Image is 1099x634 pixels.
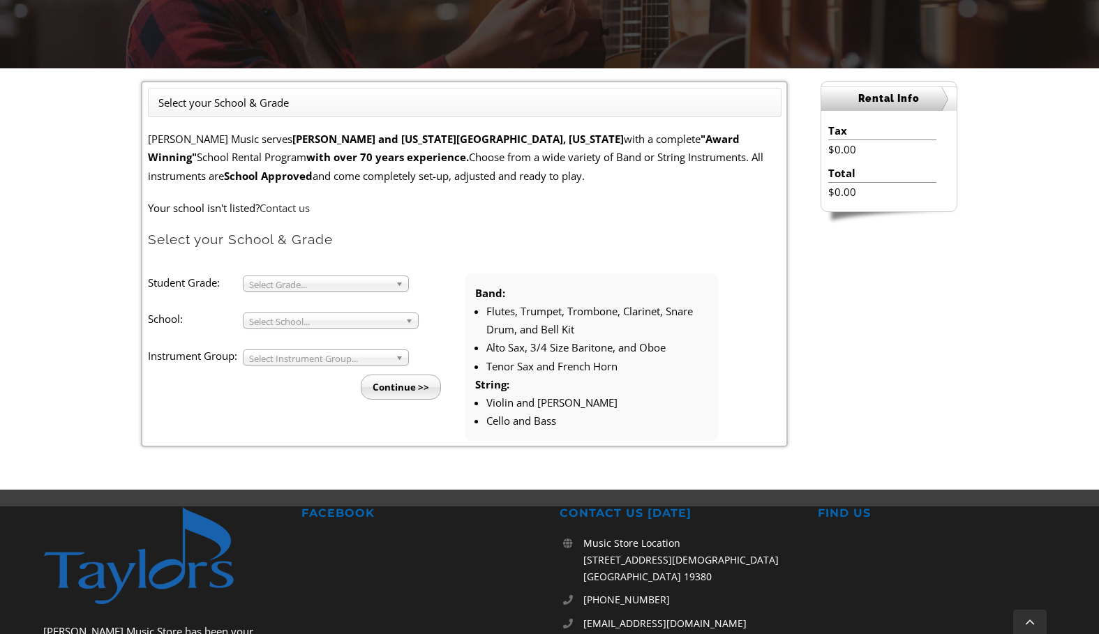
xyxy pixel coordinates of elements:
label: School: [148,310,243,328]
input: Continue >> [361,375,441,400]
li: Cello and Bass [486,412,708,430]
span: Select Instrument Group... [249,350,390,367]
li: Violin and [PERSON_NAME] [486,393,708,412]
a: Contact us [260,201,310,215]
a: [EMAIL_ADDRESS][DOMAIN_NAME] [583,615,798,632]
strong: [PERSON_NAME] and [US_STATE][GEOGRAPHIC_DATA], [US_STATE] [292,132,624,146]
strong: School Approved [224,169,313,183]
h2: Rental Info [821,86,957,111]
p: [PERSON_NAME] Music serves with a complete School Rental Program Choose from a wide variety of Ba... [148,130,782,185]
span: Select Grade... [249,276,390,293]
li: $0.00 [828,183,936,201]
p: Your school isn't listed? [148,199,782,217]
strong: Band: [475,286,505,300]
a: [PHONE_NUMBER] [583,591,798,608]
span: [EMAIL_ADDRESS][DOMAIN_NAME] [583,617,747,630]
li: Flutes, Trumpet, Trombone, Clarinet, Snare Drum, and Bell Kit [486,302,708,339]
label: Instrument Group: [148,347,243,365]
li: Total [828,164,936,183]
li: Select your School & Grade [158,93,289,112]
h2: Select your School & Grade [148,231,782,248]
h2: CONTACT US [DATE] [560,506,798,521]
li: Alto Sax, 3/4 Size Baritone, and Oboe [486,338,708,356]
strong: with over 70 years experience. [306,150,469,164]
img: footer-logo [43,506,263,605]
li: $0.00 [828,140,936,158]
strong: String: [475,377,509,391]
img: sidebar-footer.png [821,212,957,225]
label: Student Grade: [148,273,243,292]
h2: FIND US [818,506,1056,521]
span: Select School... [249,313,400,330]
p: Music Store Location [STREET_ADDRESS][DEMOGRAPHIC_DATA] [GEOGRAPHIC_DATA] 19380 [583,535,798,584]
li: Tax [828,121,936,140]
h2: FACEBOOK [301,506,539,521]
li: Tenor Sax and French Horn [486,357,708,375]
